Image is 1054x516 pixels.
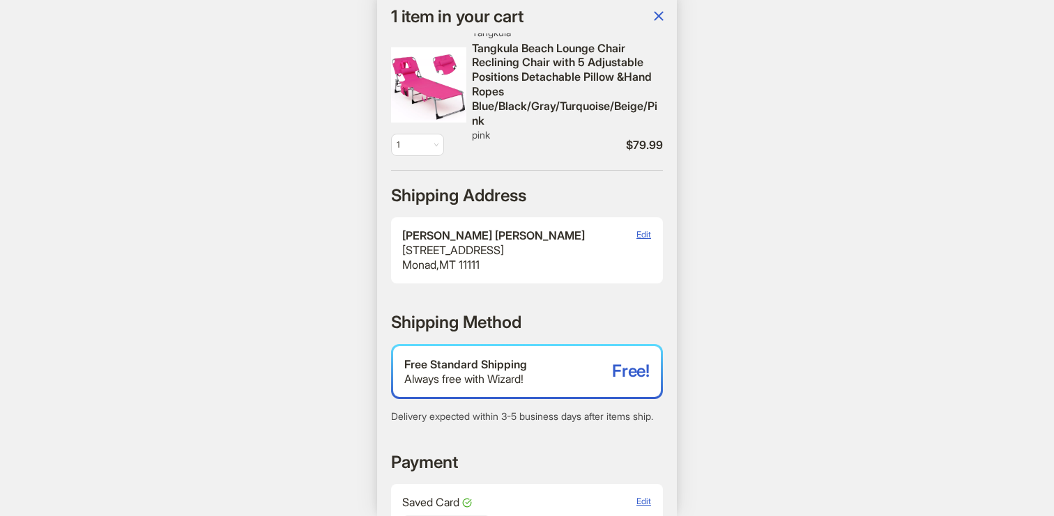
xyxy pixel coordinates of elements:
[472,41,663,128] div: Tangkula Beach Lounge Chair Reclining Chair with 5 Adjustable Positions Detachable Pillow &Hand R...
[472,138,663,153] span: $ 79.99
[636,229,651,240] span: Edit
[391,451,458,473] h2: Payment
[404,372,612,386] div: Always free with Wizard!
[391,185,526,206] h2: Shipping Address
[472,26,663,39] div: Tangkula
[636,496,651,506] span: Edit
[404,357,612,372] div: Free Standard Shipping
[391,410,663,423] div: Delivery expected within 3-5 business days after items ship.
[612,362,650,380] span: Free!
[397,134,438,155] span: 1
[391,311,521,333] h2: Shipping Method
[402,243,585,258] div: [STREET_ADDRESS]
[391,47,466,123] img: Tangkula Beach Lounge Chair Reclining Chair with 5 Adjustable Positions Detachable Pillow &Hand R...
[472,129,663,141] div: pink
[402,495,472,510] span: Saved Card
[402,228,585,243] div: [PERSON_NAME] [PERSON_NAME]
[391,8,523,26] h1: 1 item in your cart
[636,228,652,240] button: Edit
[636,495,652,507] button: Edit
[402,258,585,272] div: Monad , MT 11111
